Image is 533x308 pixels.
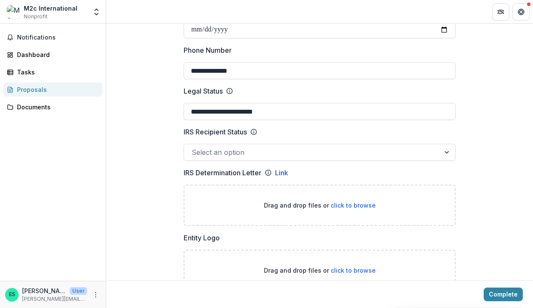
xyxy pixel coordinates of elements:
[24,13,48,20] span: Nonprofit
[184,86,223,96] p: Legal Status
[91,290,101,300] button: More
[275,168,288,178] a: Link
[184,45,232,55] p: Phone Number
[484,288,523,301] button: Complete
[24,4,77,13] div: M2c International
[17,103,96,111] div: Documents
[17,85,96,94] div: Proposals
[3,31,102,44] button: Notifications
[3,83,102,97] a: Proposals
[17,68,96,77] div: Tasks
[17,50,96,59] div: Dashboard
[184,127,247,137] p: IRS Recipient Status
[3,100,102,114] a: Documents
[184,233,220,243] p: Entity Logo
[70,287,87,295] p: User
[264,201,376,210] p: Drag and drop files or
[184,168,261,178] p: IRS Determination Letter
[3,65,102,79] a: Tasks
[7,5,20,19] img: M2c International
[331,267,376,274] span: click to browse
[492,3,509,20] button: Partners
[91,3,102,20] button: Open entity switcher
[17,34,99,41] span: Notifications
[9,292,15,297] div: Emily Strong
[331,202,376,209] span: click to browse
[513,3,530,20] button: Get Help
[22,295,87,303] p: [PERSON_NAME][EMAIL_ADDRESS][DOMAIN_NAME]
[3,48,102,62] a: Dashboard
[264,266,376,275] p: Drag and drop files or
[22,286,66,295] p: [PERSON_NAME]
